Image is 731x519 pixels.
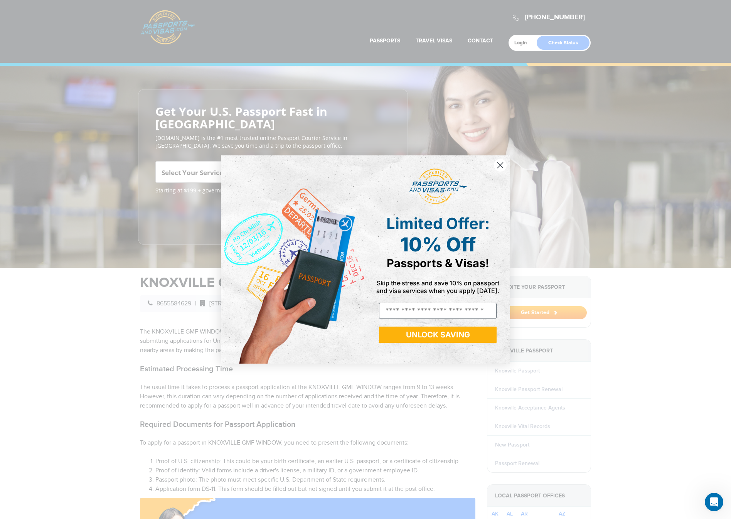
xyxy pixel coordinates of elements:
button: UNLOCK SAVING [379,327,497,343]
img: de9cda0d-0715-46ca-9a25-073762a91ba7.png [221,155,365,364]
img: passports and visas [409,169,467,205]
span: Skip the stress and save 10% on passport and visa services when you apply [DATE]. [376,279,499,295]
span: Passports & Visas! [387,256,489,270]
span: Limited Offer: [386,214,490,233]
iframe: Intercom live chat [705,493,723,511]
span: 10% Off [400,233,476,256]
button: Close dialog [494,158,507,172]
